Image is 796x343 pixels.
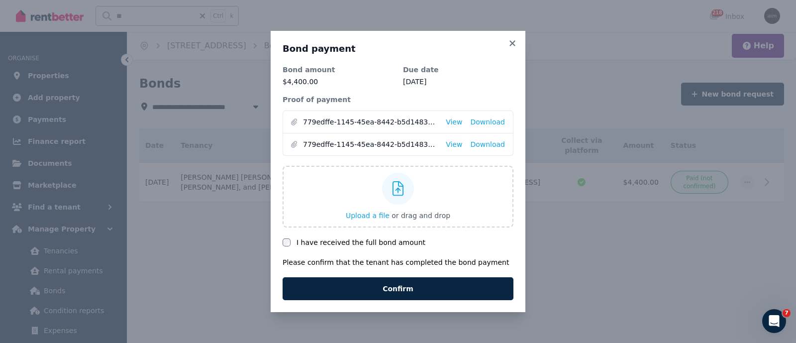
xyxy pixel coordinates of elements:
label: I have received the full bond amount [297,237,425,247]
a: View [446,139,462,149]
p: Please confirm that the tenant has completed the bond payment [283,257,513,267]
a: View [446,117,462,127]
dt: Bond amount [283,65,393,75]
iframe: Intercom live chat [762,309,786,333]
dd: [DATE] [403,77,513,87]
span: 7 [783,309,791,317]
span: 779edffe-1145-45ea-8442-b5d148347c43.jpeg [303,139,438,149]
h3: Bond payment [283,43,513,55]
a: Download [470,139,505,149]
span: Upload a file [346,212,390,220]
span: 779edffe-1145-45ea-8442-b5d148347c43.jpeg [303,117,438,127]
a: Download [470,117,505,127]
dt: Due date [403,65,513,75]
p: $4,400.00 [283,77,393,87]
span: or drag and drop [392,212,450,220]
button: Upload a file or drag and drop [346,211,450,221]
button: Confirm [283,277,513,300]
dt: Proof of payment [283,95,513,105]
